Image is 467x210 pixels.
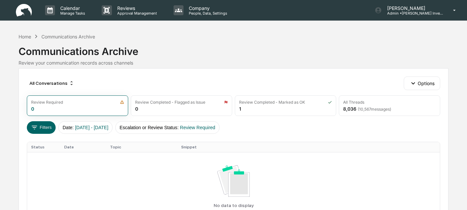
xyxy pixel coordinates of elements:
[115,121,220,134] button: Escalation or Review Status:Review Required
[382,11,443,16] p: Admin • [PERSON_NAME] Investment Advisory
[41,34,95,39] div: Communications Archive
[55,11,88,16] p: Manage Tasks
[75,125,108,130] span: [DATE] - [DATE]
[60,142,106,152] th: Date
[58,121,113,134] button: Date:[DATE] - [DATE]
[404,77,440,90] button: Options
[343,100,364,105] div: All Threads
[112,5,160,11] p: Reviews
[135,100,205,105] div: Review Completed - Flagged as Issue
[27,121,56,134] button: Filters
[217,165,250,197] img: No data available
[177,142,440,152] th: Snippet
[31,100,63,105] div: Review Required
[358,107,391,112] span: ( 10,567 messages)
[106,142,177,152] th: Topic
[343,106,391,112] div: 8,036
[55,5,88,11] p: Calendar
[239,106,241,112] div: 1
[27,78,77,88] div: All Conversations
[214,203,254,208] p: No data to display
[239,100,305,105] div: Review Completed - Marked as OK
[183,11,231,16] p: People, Data, Settings
[120,100,124,104] img: icon
[328,100,332,104] img: icon
[31,106,34,112] div: 0
[19,60,448,66] div: Review your communication records across channels
[224,100,228,104] img: icon
[19,34,31,39] div: Home
[19,40,448,57] div: Communications Archive
[180,125,215,130] span: Review Required
[183,5,231,11] p: Company
[382,5,443,11] p: [PERSON_NAME]
[135,106,138,112] div: 0
[16,4,32,17] img: logo
[27,142,60,152] th: Status
[112,11,160,16] p: Approval Management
